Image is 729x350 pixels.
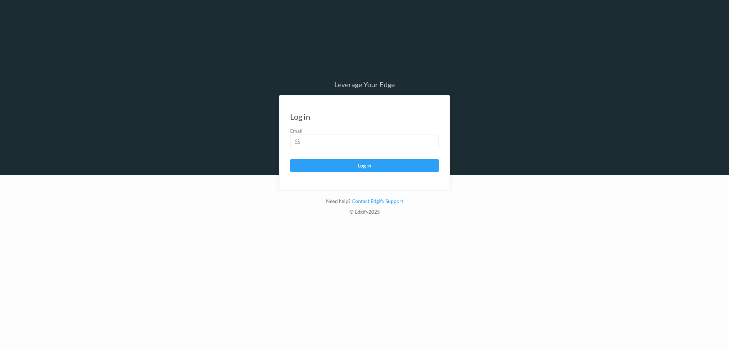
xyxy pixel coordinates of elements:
label: Email [290,127,439,135]
div: © Edgify 2025 [279,208,450,219]
button: Log in [290,159,439,172]
div: Leverage Your Edge [279,81,450,88]
div: Need help? [279,198,450,208]
div: Log in [290,113,310,120]
a: Contact Edgify Support [351,198,403,204]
